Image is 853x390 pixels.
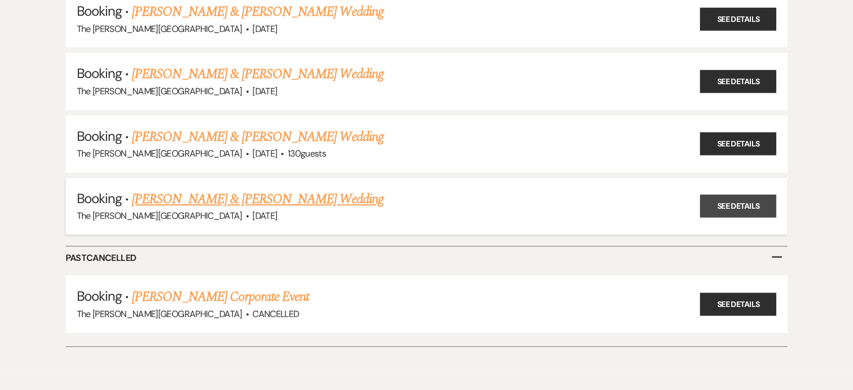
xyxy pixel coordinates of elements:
span: 130 guests [288,148,326,159]
a: [PERSON_NAME] & [PERSON_NAME] Wedding [132,189,383,209]
span: [DATE] [252,23,277,35]
a: See Details [700,195,776,218]
span: Booking [77,287,122,305]
span: Cancelled [252,308,299,320]
span: The [PERSON_NAME][GEOGRAPHIC_DATA] [77,210,242,222]
span: The [PERSON_NAME][GEOGRAPHIC_DATA] [77,308,242,320]
span: [DATE] [252,210,277,222]
a: [PERSON_NAME] & [PERSON_NAME] Wedding [132,2,383,22]
span: The [PERSON_NAME][GEOGRAPHIC_DATA] [77,148,242,159]
a: [PERSON_NAME] & [PERSON_NAME] Wedding [132,127,383,147]
span: The [PERSON_NAME][GEOGRAPHIC_DATA] [77,85,242,97]
a: See Details [700,132,776,155]
a: See Details [700,7,776,30]
span: Booking [77,65,122,82]
span: The [PERSON_NAME][GEOGRAPHIC_DATA] [77,23,242,35]
h6: Past Cancelled [66,246,788,270]
a: See Details [700,70,776,93]
a: See Details [700,293,776,316]
a: [PERSON_NAME] & [PERSON_NAME] Wedding [132,64,383,84]
span: Booking [77,2,122,20]
a: [PERSON_NAME] Corporate Event [132,287,309,307]
span: – [771,244,783,269]
span: Booking [77,127,122,145]
span: [DATE] [252,85,277,97]
span: [DATE] [252,148,277,159]
span: Booking [77,190,122,207]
